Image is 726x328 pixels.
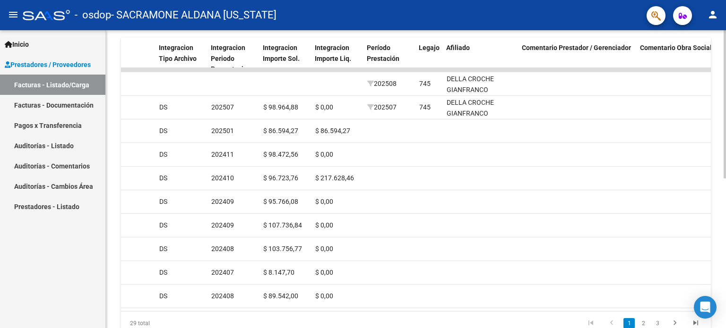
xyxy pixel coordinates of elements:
[159,292,167,300] span: DS
[5,39,29,50] span: Inicio
[315,269,333,276] span: $ 0,00
[315,174,354,182] span: $ 217.628,46
[211,127,234,135] span: 202501
[211,245,234,252] span: 202408
[159,127,167,135] span: DS
[315,44,351,62] span: Integracion Importe Liq.
[211,151,234,158] span: 202411
[315,221,333,229] span: $ 0,00
[263,269,294,276] span: $ 8.147,70
[518,38,636,79] datatable-header-cell: Comentario Prestador / Gerenciador
[315,292,333,300] span: $ 0,00
[211,198,234,205] span: 202409
[8,9,19,20] mat-icon: menu
[75,5,111,25] span: - osdop
[694,296,717,319] div: Open Intercom Messenger
[415,38,442,79] datatable-header-cell: Legajo
[263,127,298,135] span: $ 86.594,27
[155,38,207,79] datatable-header-cell: Integracion Tipo Archivo
[315,198,333,205] span: $ 0,00
[311,38,363,79] datatable-header-cell: Integracion Importe Liq.
[263,221,302,229] span: $ 107.736,84
[419,44,440,51] span: Legajo
[315,245,333,252] span: $ 0,00
[159,103,167,111] span: DS
[447,74,515,106] div: DELLA CROCHE GIANFRANCO 20561664979
[159,198,167,205] span: DS
[263,103,298,111] span: $ 98.964,88
[263,292,298,300] span: $ 89.542,00
[159,269,167,276] span: DS
[263,151,298,158] span: $ 98.472,56
[211,44,251,73] span: Integracion Periodo Presentacion
[446,44,470,51] span: Afiliado
[159,151,167,158] span: DS
[207,38,259,79] datatable-header-cell: Integracion Periodo Presentacion
[315,127,350,135] span: $ 86.594,27
[211,174,234,182] span: 202410
[159,44,197,62] span: Integracion Tipo Archivo
[367,80,397,87] span: 202508
[442,38,518,79] datatable-header-cell: Afiliado
[640,44,712,51] span: Comentario Obra Social
[211,103,234,111] span: 202507
[5,59,91,70] span: Prestadores / Proveedores
[367,44,399,62] span: Período Prestación
[263,198,298,205] span: $ 95.766,08
[363,38,415,79] datatable-header-cell: Período Prestación
[111,5,277,25] span: - SACRAMONE ALDANA [US_STATE]
[211,221,234,229] span: 202409
[367,103,397,111] span: 202507
[447,97,515,129] div: DELLA CROCHE GIANFRANCO 20561664979
[211,292,234,300] span: 202408
[159,174,167,182] span: DS
[263,44,300,62] span: Integracion Importe Sol.
[263,174,298,182] span: $ 96.723,76
[159,221,167,229] span: DS
[259,38,311,79] datatable-header-cell: Integracion Importe Sol.
[263,245,302,252] span: $ 103.756,77
[707,9,718,20] mat-icon: person
[211,269,234,276] span: 202407
[315,103,333,111] span: $ 0,00
[315,151,333,158] span: $ 0,00
[419,102,431,113] div: 745
[159,245,167,252] span: DS
[522,44,631,51] span: Comentario Prestador / Gerenciador
[419,78,431,89] div: 745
